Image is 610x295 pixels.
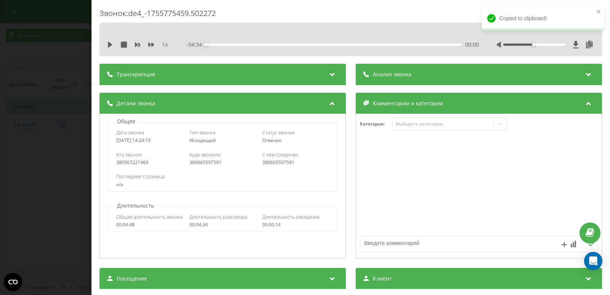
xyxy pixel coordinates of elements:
[4,273,22,291] button: Open CMP widget
[189,129,215,136] span: Тип звонка
[373,275,392,282] span: Клиент
[117,275,147,282] span: Посещение
[584,252,602,270] div: Open Intercom Messenger
[100,8,602,23] div: Звонок : de4_-1755775459.502272
[204,43,207,46] div: Accessibility label
[262,160,329,165] div: 380665597591
[262,129,294,136] span: Статус звонка
[189,222,256,227] div: 00:04:34
[117,71,155,78] span: Транскрипция
[115,118,137,125] p: Общее
[116,213,183,220] span: Общая длительность звонка
[116,138,183,143] div: [DATE] 14:24:19
[162,41,168,48] span: 1 x
[116,173,165,180] span: Последняя страница
[262,222,329,227] div: 00:00:14
[189,160,256,165] div: 380665597591
[116,129,144,136] span: Дата звонка
[117,100,155,107] span: Детали звонка
[360,121,392,127] h4: Категория :
[116,160,183,165] div: 380567221969
[115,202,156,210] p: Длительность
[465,41,479,48] span: 00:00
[189,213,247,220] span: Длительность разговора
[189,137,216,143] span: Исходящий
[262,151,299,158] span: С кем соединен
[189,151,221,158] span: Куда звонили
[396,121,491,127] div: Выберите категорию
[262,213,319,220] span: Длительность ожидания
[116,222,183,227] div: 00:04:48
[262,137,282,143] span: Отвечен
[373,100,443,107] span: Комментарии и категории
[116,182,329,187] div: n/a
[373,71,411,78] span: Анализ звонка
[596,8,602,16] button: close
[186,41,206,48] span: - 04:34
[482,6,604,31] div: Copied to clipboard!
[532,43,535,46] div: Accessibility label
[116,151,142,158] span: Кто звонил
